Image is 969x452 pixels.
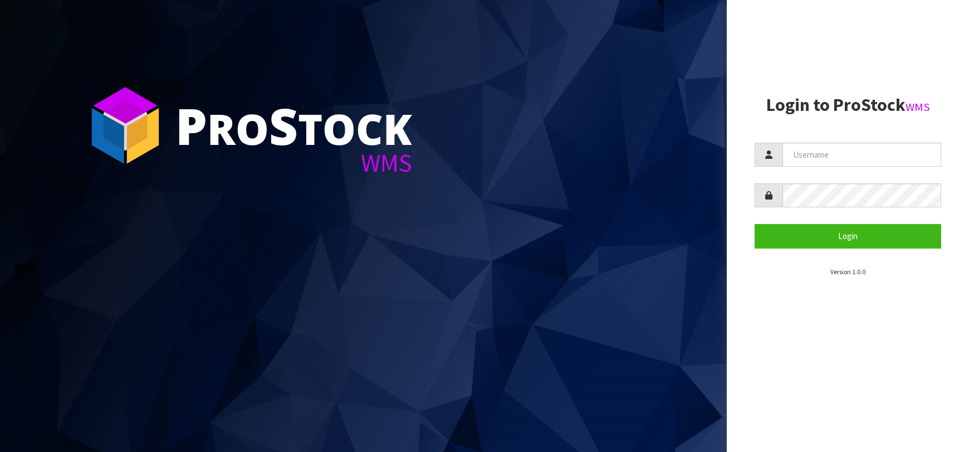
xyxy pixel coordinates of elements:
div: ro tock [175,100,412,150]
span: P [175,91,207,159]
div: WMS [175,150,412,176]
small: Version 1.0.0 [830,268,865,276]
small: WMS [906,100,930,114]
span: S [269,91,298,159]
h2: Login to ProStock [755,95,941,115]
input: Username [782,143,941,167]
img: ProStock Cube [84,84,167,167]
button: Login [755,224,941,248]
